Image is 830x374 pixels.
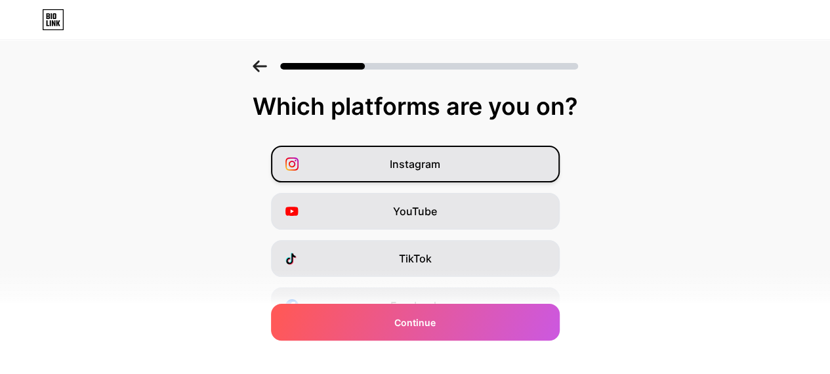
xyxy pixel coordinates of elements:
[392,345,438,361] span: Twitter/X
[399,251,432,266] span: TikTok
[13,93,817,119] div: Which platforms are you on?
[394,316,436,329] span: Continue
[393,203,437,219] span: YouTube
[390,298,440,314] span: Facebook
[390,156,440,172] span: Instagram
